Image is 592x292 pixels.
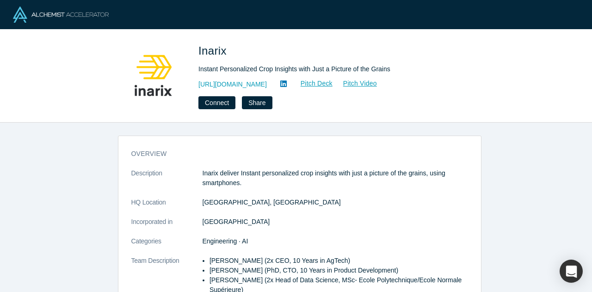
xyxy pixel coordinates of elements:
[13,6,109,23] img: Alchemist Logo
[203,217,468,227] dd: [GEOGRAPHIC_DATA]
[131,168,203,198] dt: Description
[210,256,468,266] li: [PERSON_NAME] (2x CEO, 10 Years in AgTech)
[198,64,457,74] div: Instant Personalized Crop Insights with Just a Picture of the Grains
[198,80,267,89] a: [URL][DOMAIN_NAME]
[131,236,203,256] dt: Categories
[333,78,377,89] a: Pitch Video
[210,266,468,275] li: [PERSON_NAME] (PhD, CTO, 10 Years in Product Development)
[131,149,455,159] h3: overview
[198,44,230,57] span: Inarix
[290,78,333,89] a: Pitch Deck
[121,43,185,107] img: Inarix's Logo
[131,217,203,236] dt: Incorporated in
[203,198,468,207] dd: [GEOGRAPHIC_DATA], [GEOGRAPHIC_DATA]
[242,96,272,109] button: Share
[203,168,468,188] p: Inarix deliver Instant personalized crop insights with just a picture of the grains, using smartp...
[131,198,203,217] dt: HQ Location
[198,96,235,109] button: Connect
[203,237,248,245] span: Engineering · AI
